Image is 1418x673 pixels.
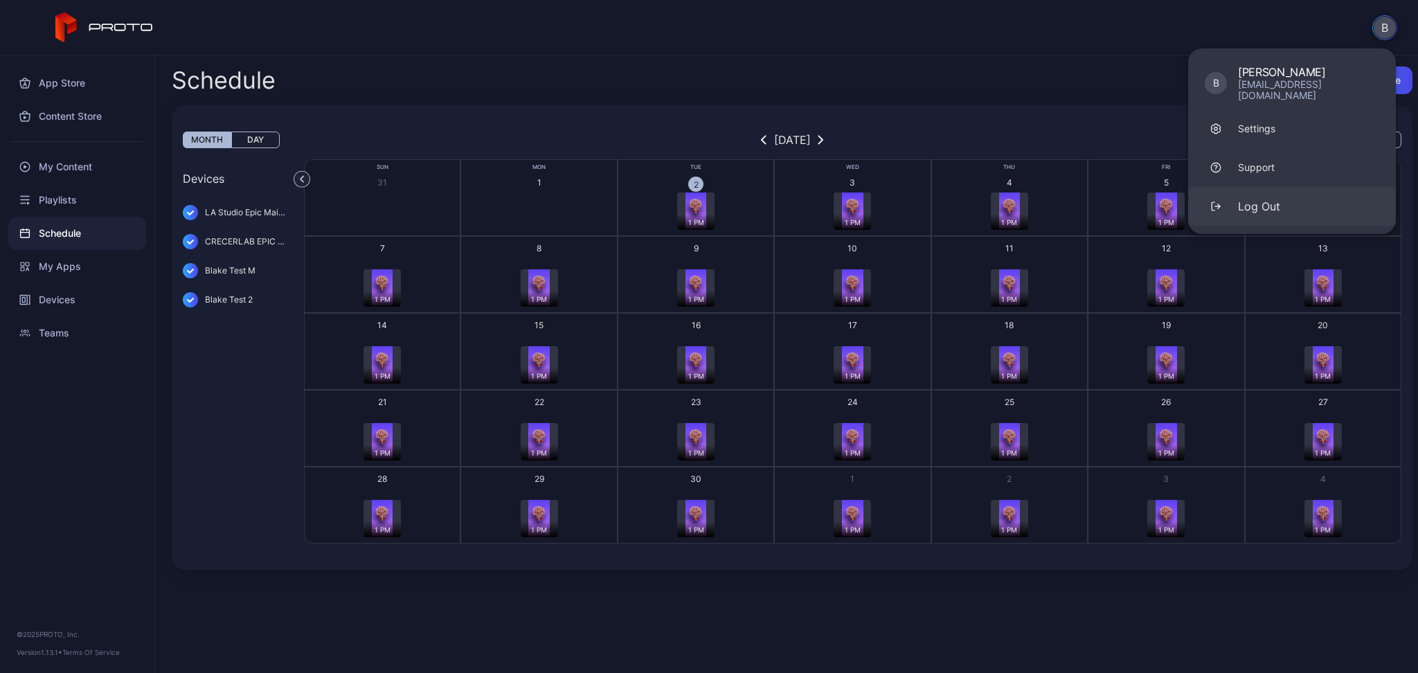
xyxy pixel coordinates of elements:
[991,521,1028,537] div: 1 PM
[537,177,541,188] div: 1
[304,313,460,390] button: 141 PM
[8,283,146,316] a: Devices
[17,629,138,640] div: © 2025 PROTO, Inc.
[1005,396,1014,408] div: 25
[172,68,276,93] h2: Schedule
[364,445,401,460] div: 1 PM
[304,236,460,313] button: 71 PM
[1304,291,1342,307] div: 1 PM
[521,521,558,537] div: 1 PM
[1147,214,1185,230] div: 1 PM
[8,217,146,250] a: Schedule
[1304,445,1342,460] div: 1 PM
[618,163,774,172] div: Tue
[364,368,401,384] div: 1 PM
[774,163,931,172] div: Wed
[1320,473,1326,485] div: 4
[205,294,253,306] div: Blake Test 2
[1238,65,1379,79] div: [PERSON_NAME]
[931,163,1088,172] div: Thu
[850,177,855,188] div: 3
[677,214,715,230] div: 1 PM
[231,132,280,148] button: Day
[8,66,146,100] a: App Store
[694,242,699,254] div: 9
[8,150,146,183] a: My Content
[991,445,1028,460] div: 1 PM
[1162,319,1171,331] div: 19
[535,319,544,331] div: 15
[834,521,871,537] div: 1 PM
[677,291,715,307] div: 1 PM
[774,467,931,544] button: 11 PM
[1245,236,1401,313] button: 131 PM
[62,648,120,656] a: Terms Of Service
[1304,521,1342,537] div: 1 PM
[380,242,385,254] div: 7
[1162,242,1171,254] div: 12
[460,390,617,467] button: 221 PM
[8,100,146,133] a: Content Store
[1318,242,1328,254] div: 13
[677,521,715,537] div: 1 PM
[1238,198,1280,215] div: Log Out
[8,250,146,283] a: My Apps
[535,473,544,485] div: 29
[991,291,1028,307] div: 1 PM
[535,396,544,408] div: 22
[377,177,387,188] div: 31
[688,177,703,192] div: 2
[1088,159,1244,236] button: 51 PM
[1088,313,1244,390] button: 191 PM
[521,368,558,384] div: 1 PM
[1318,396,1328,408] div: 27
[205,264,255,277] div: Blake Test M
[364,291,401,307] div: 1 PM
[618,467,774,544] button: 301 PM
[304,159,460,236] button: 31
[1088,236,1244,313] button: 121 PM
[1147,521,1185,537] div: 1 PM
[692,319,701,331] div: 16
[931,236,1088,313] button: 111 PM
[377,473,387,485] div: 28
[17,648,62,656] span: Version 1.13.1 •
[931,159,1088,236] button: 41 PM
[690,473,701,485] div: 30
[931,390,1088,467] button: 251 PM
[1188,109,1396,148] a: Settings
[8,183,146,217] div: Playlists
[1318,319,1328,331] div: 20
[460,467,617,544] button: 291 PM
[1147,445,1185,460] div: 1 PM
[1238,161,1275,174] div: Support
[1188,187,1396,226] button: Log Out
[460,163,617,172] div: Mon
[1245,390,1401,467] button: 271 PM
[834,368,871,384] div: 1 PM
[847,396,858,408] div: 24
[8,316,146,350] a: Teams
[848,319,857,331] div: 17
[460,159,617,236] button: 1
[618,390,774,467] button: 231 PM
[850,473,854,485] div: 1
[1147,368,1185,384] div: 1 PM
[991,368,1028,384] div: 1 PM
[1245,467,1401,544] button: 41 PM
[1188,148,1396,187] a: Support
[834,214,871,230] div: 1 PM
[1304,368,1342,384] div: 1 PM
[1238,79,1379,101] div: [EMAIL_ADDRESS][DOMAIN_NAME]
[774,313,931,390] button: 171 PM
[1163,473,1169,485] div: 3
[1007,177,1012,188] div: 4
[774,236,931,313] button: 101 PM
[677,445,715,460] div: 1 PM
[1005,319,1014,331] div: 18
